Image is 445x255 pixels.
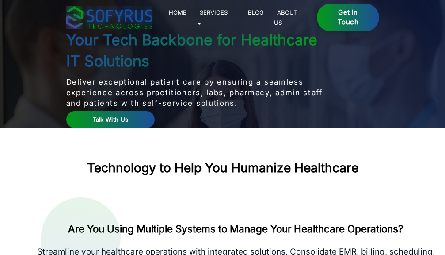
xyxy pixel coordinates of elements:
[66,111,155,128] a: Talk With Us
[317,4,379,32] a: Get in Touch
[66,6,152,29] img: sofyrus
[245,7,267,18] a: Blog
[197,7,228,27] a: Services 🞃
[274,7,298,27] a: About Us
[33,222,438,236] h2: Are You Using Multiple Systems to Manage Your Healthcare Operations?
[66,77,327,108] p: Deliver exceptional patient care by ensuring a seamless experience across practitioners, labs, ph...
[166,7,190,18] a: Home
[87,161,358,176] h2: Technology to Help You Humanize Healthcare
